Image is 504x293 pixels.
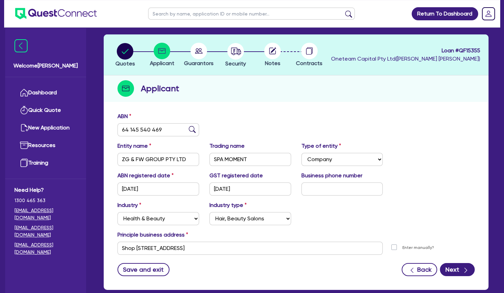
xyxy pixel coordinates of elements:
[440,263,475,276] button: Next
[225,43,246,68] button: Security
[13,62,78,70] span: Welcome [PERSON_NAME]
[14,84,77,102] a: Dashboard
[225,60,246,67] span: Security
[117,263,169,276] button: Save and exit
[209,182,291,196] input: DD / MM / YYYY
[14,224,77,239] a: [EMAIL_ADDRESS][DOMAIN_NAME]
[14,197,77,204] span: 1300 465 363
[141,82,179,95] h2: Applicant
[14,119,77,137] a: New Application
[117,80,134,97] img: step-icon
[20,141,28,149] img: resources
[15,8,97,19] img: quest-connect-logo-blue
[265,60,280,66] span: Notes
[14,102,77,119] a: Quick Quote
[150,60,174,66] span: Applicant
[14,186,77,194] span: Need Help?
[402,244,434,251] label: Enter manually?
[184,60,214,66] span: Guarantors
[14,154,77,172] a: Training
[331,46,480,55] span: Loan # QF15355
[14,241,77,256] a: [EMAIL_ADDRESS][DOMAIN_NAME]
[117,182,199,196] input: DD / MM / YYYY
[189,126,196,133] img: abn-lookup icon
[412,7,478,20] a: Return To Dashboard
[20,124,28,132] img: new-application
[117,231,188,239] label: Principle business address
[115,60,135,67] span: Quotes
[402,263,437,276] button: Back
[296,60,322,66] span: Contracts
[117,112,131,121] label: ABN
[331,55,480,62] span: Oneteam Capital Pty Ltd ( [PERSON_NAME] [PERSON_NAME] )
[209,142,245,150] label: Trading name
[480,5,497,23] a: Dropdown toggle
[115,43,135,68] button: Quotes
[209,171,263,180] label: GST registered date
[301,171,362,180] label: Business phone number
[14,39,28,52] img: icon-menu-close
[14,207,77,221] a: [EMAIL_ADDRESS][DOMAIN_NAME]
[14,137,77,154] a: Resources
[148,8,355,20] input: Search by name, application ID or mobile number...
[20,159,28,167] img: training
[301,142,341,150] label: Type of entity
[20,106,28,114] img: quick-quote
[117,171,174,180] label: ABN registered date
[209,201,247,209] label: Industry type
[117,142,151,150] label: Entity name
[117,201,141,209] label: Industry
